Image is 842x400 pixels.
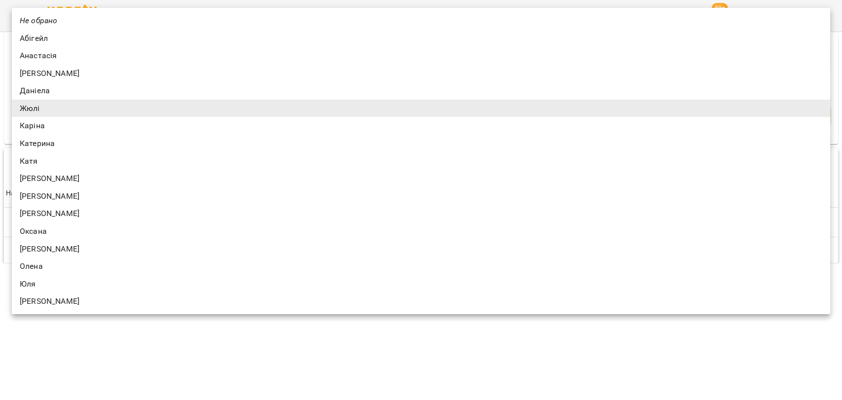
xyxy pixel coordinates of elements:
[12,135,830,152] li: Катерина
[20,15,57,27] em: Не обрано
[12,205,830,222] li: [PERSON_NAME]
[12,100,830,117] li: Жюлі
[12,47,830,65] li: Анастасія
[12,152,830,170] li: Катя
[12,170,830,187] li: [PERSON_NAME]
[12,292,830,310] li: [PERSON_NAME]
[12,82,830,100] li: Даніела
[12,30,830,47] li: Абігейл
[12,275,830,293] li: Юля
[12,222,830,240] li: Оксана
[12,117,830,135] li: Каріна
[12,187,830,205] li: [PERSON_NAME]
[12,240,830,258] li: [PERSON_NAME]
[12,65,830,82] li: [PERSON_NAME]
[12,257,830,275] li: Олена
